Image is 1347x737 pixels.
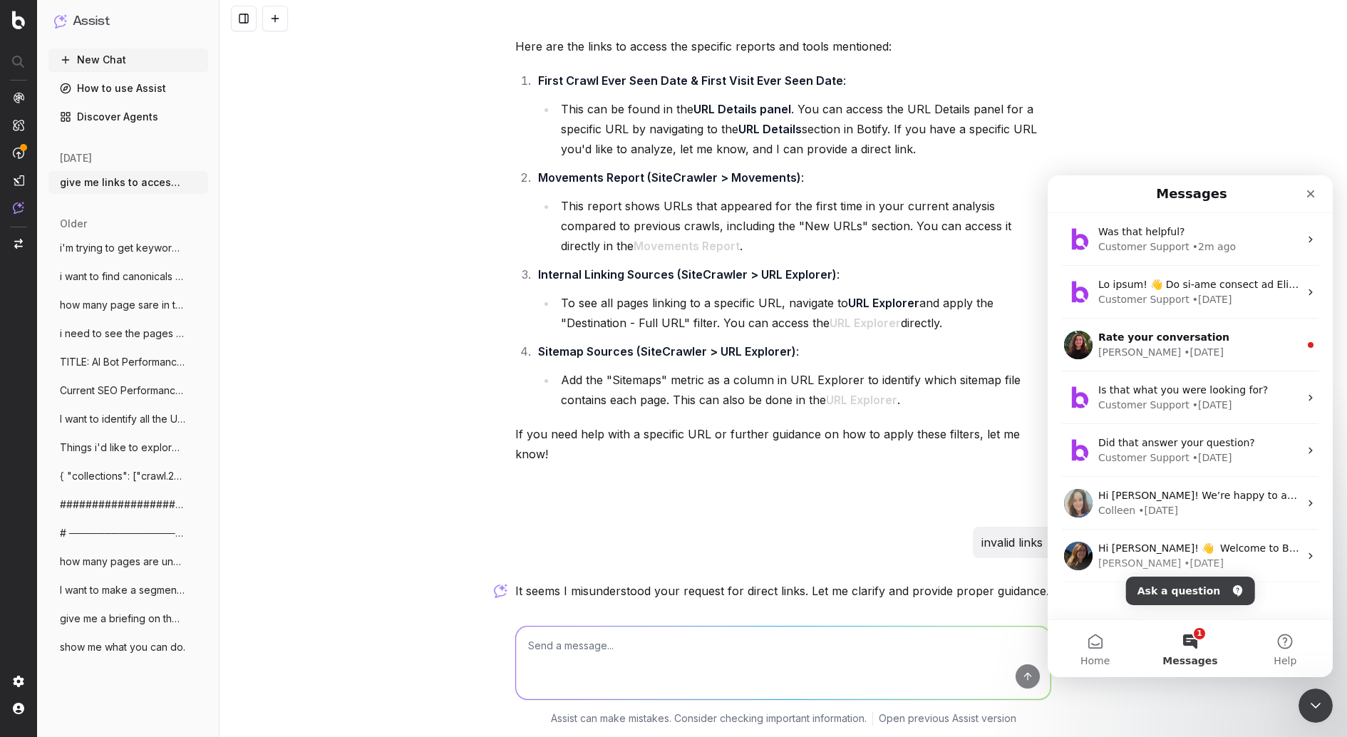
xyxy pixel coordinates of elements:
[48,48,208,71] button: New Chat
[54,14,67,28] img: Assist
[534,264,1051,333] li: :
[48,351,208,373] button: TITLE: AI Bot Performance & Tech SEO Hea
[16,366,45,395] img: Profile image for Laura
[48,408,208,431] button: I want to identify all the URLs that are
[981,532,1043,552] p: invalid links
[73,11,110,31] h1: Assist
[13,202,24,214] img: Assist
[60,583,185,597] span: I want to make a segment and or filter a
[48,550,208,573] button: how many pages are under the /case-studi
[60,612,185,626] span: give me a briefing on the latest crawl?
[515,424,1051,464] p: If you need help with a specific URL or further guidance on how to apply these filters, let me know!
[1048,175,1333,677] iframe: Intercom live chat
[60,555,185,569] span: how many pages are under the /case-studi
[51,381,133,396] div: [PERSON_NAME]
[54,11,202,31] button: Assist
[534,341,1051,410] li: :
[60,440,185,455] span: Things i'd like to explore: - content f
[48,105,208,128] a: Discover Agents
[1299,689,1333,723] iframe: Intercom live chat
[60,640,185,654] span: show me what you can do.
[48,171,208,194] button: give me links to access each one of the
[136,381,176,396] div: • [DATE]
[557,293,1051,333] li: To see all pages linking to a specific URL, navigate to and apply the "Destination - Full URL" fi...
[33,480,62,490] span: Home
[13,92,24,103] img: Analytics
[60,298,185,312] span: how many page sare in the stimep?
[13,175,24,186] img: Studio
[60,498,185,512] span: ########################################
[848,296,919,310] strong: URL Explorer
[48,77,208,100] a: How to use Assist
[14,239,23,249] img: Switch project
[115,480,170,490] span: Messages
[48,294,208,316] button: how many page sare in the stimep?
[826,390,897,410] button: URL Explorer
[60,469,185,483] span: { "collections": ["crawl.20250729","se
[879,711,1016,726] a: Open previous Assist version
[60,326,185,341] span: i need to see the pages that exist in th
[494,584,507,598] img: Botify assist logo
[557,196,1051,256] li: This report shows URLs that appeared for the first time in your current analysis compared to prev...
[48,379,208,402] button: Current SEO Performance for all of the p
[13,703,24,714] img: My account
[190,445,285,502] button: Help
[48,436,208,459] button: Things i'd like to explore: - content f
[60,217,87,231] span: older
[830,313,901,333] button: URL Explorer
[538,170,801,185] strong: Movements Report (SiteCrawler > Movements)
[60,151,92,165] span: [DATE]
[557,370,1051,410] li: Add the "Sitemaps" metric as a column in URL Explorer to identify which sitemap file contains eac...
[51,367,915,378] span: Hi [PERSON_NAME]! 👋 Welcome to Botify chat support! Have a question? Reply to this message and ou...
[60,241,185,255] span: i'm trying to get keyword performance fo
[48,607,208,630] button: give me a briefing on the latest crawl?
[60,269,185,284] span: i want to find canonicals not set
[78,401,207,430] button: Ask a question
[551,711,867,726] p: Assist can make mistakes. Consider checking important information.
[693,102,791,116] strong: URL Details panel
[95,445,190,502] button: Messages
[12,11,25,29] img: Botify logo
[48,636,208,659] button: show me what you can do.
[91,328,130,343] div: • [DATE]
[226,480,249,490] span: Help
[48,322,208,345] button: i need to see the pages that exist in th
[538,73,843,88] strong: First Crawl Ever Seen Date & First Visit Ever Seen Date
[515,36,1051,56] p: Here are the links to access the specific reports and tools mentioned:
[60,175,185,190] span: give me links to access each one of the
[60,526,185,540] span: # ──────────────────────────────────────
[738,122,802,136] strong: URL Details
[60,412,185,426] span: I want to identify all the URLs that are
[538,267,837,282] strong: Internal Linking Sources (SiteCrawler > URL Explorer)
[534,167,1051,256] li: :
[51,328,88,343] div: Colleen
[13,676,24,687] img: Setting
[48,265,208,288] button: i want to find canonicals not set
[538,344,796,359] strong: Sitemap Sources (SiteCrawler > URL Explorer)
[48,493,208,516] button: ########################################
[557,99,1051,159] li: This can be found in the . You can access the URL Details panel for a specific URL by navigating ...
[13,119,24,131] img: Intelligence
[48,579,208,602] button: I want to make a segment and or filter a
